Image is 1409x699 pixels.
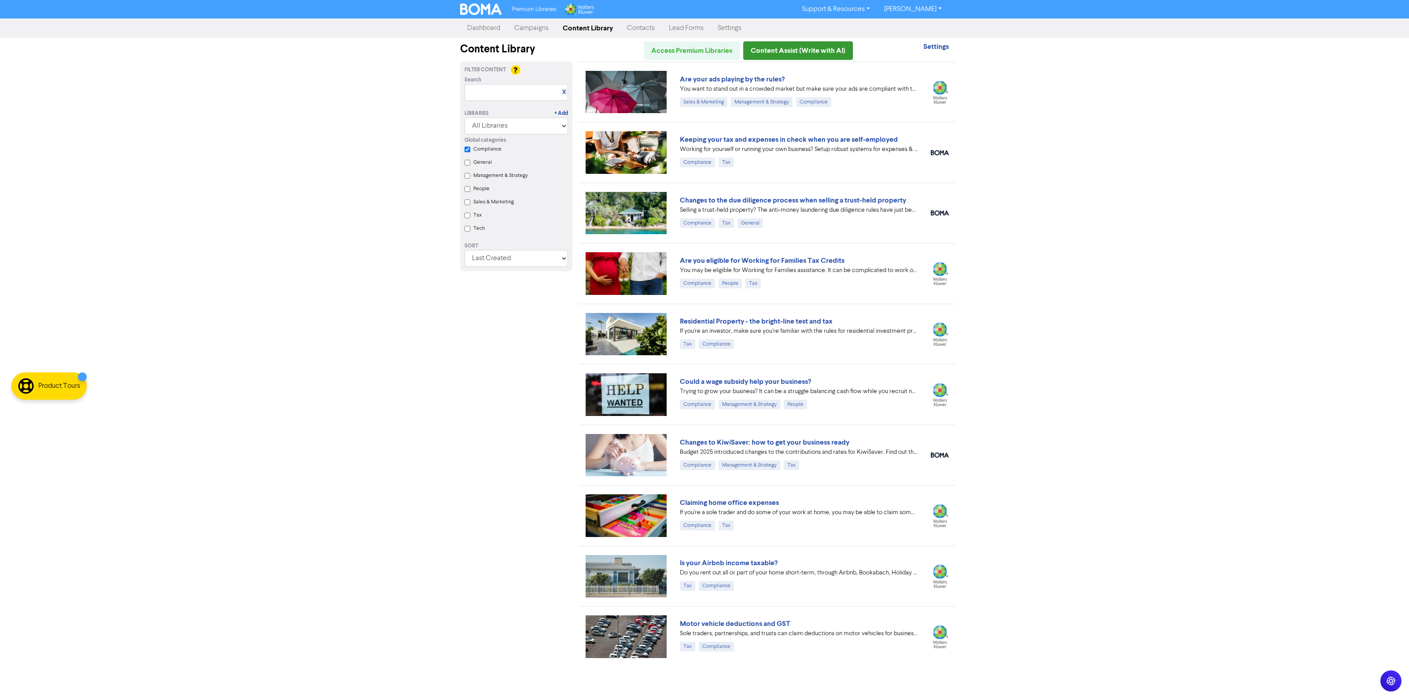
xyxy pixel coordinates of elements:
[680,327,918,336] div: If you're an investor, make sure you're familiar with the rules for residential investment proper...
[931,453,949,458] img: boma
[562,89,566,96] a: X
[1365,657,1409,699] iframe: Chat Widget
[784,400,807,409] div: People
[680,387,918,396] div: Trying to grow your business? It can be a struggle balancing cash flow while you recruit new staf...
[465,110,489,118] div: Libraries
[473,198,514,206] label: Sales & Marketing
[931,81,949,104] img: wolters_kluwer
[680,145,918,154] div: Working for yourself or running your own business? Setup robust systems for expenses & tax requir...
[743,41,853,60] a: Content Assist (Write with AI)
[680,438,849,447] a: Changes to KiwiSaver: how to get your business ready
[680,521,715,530] div: Compliance
[680,97,727,107] div: Sales & Marketing
[711,19,749,37] a: Settings
[745,279,761,288] div: Tax
[680,339,695,349] div: Tax
[719,158,734,167] div: Tax
[680,400,715,409] div: Compliance
[680,317,833,326] a: Residential Property - the bright-line test and tax
[473,172,528,180] label: Management & Strategy
[796,97,831,107] div: Compliance
[738,218,763,228] div: General
[680,642,695,651] div: Tax
[923,42,949,51] strong: Settings
[680,377,811,386] a: Could a wage subsidy help your business?
[465,66,568,74] div: Filter Content
[680,568,918,578] div: Do you rent out all or part of your home short-term, through Airbnb, Bookabach, Holiday Homes or ...
[662,19,711,37] a: Lead Forms
[507,19,556,37] a: Campaigns
[719,460,780,470] div: Management & Strategy
[556,19,620,37] a: Content Library
[784,460,799,470] div: Tax
[564,4,594,15] img: Wolters Kluwer
[931,504,949,527] img: wolters_kluwer
[699,581,734,591] div: Compliance
[931,625,949,648] img: wolters_kluwer
[680,85,918,94] div: You want to stand out in a crowded market but make sure your ads are compliant with the rules. Fi...
[473,224,485,232] label: Tech
[680,266,918,275] div: You may be eligible for Working for Families assistance. It can be complicated to work out your e...
[680,629,918,638] div: Sole traders, partnerships, and trusts can claim deductions on motor vehicles for business costs ...
[931,322,949,346] img: wolters_kluwer
[680,559,778,567] a: Is your Airbnb income taxable?
[465,76,481,84] span: Search
[512,7,557,12] span: Premium Libraries:
[460,19,507,37] a: Dashboard
[554,110,568,118] a: + Add
[644,41,740,60] a: Access Premium Libraries
[923,44,949,51] a: Settings
[931,383,949,406] img: wolters_kluwer
[699,642,734,651] div: Compliance
[719,521,734,530] div: Tax
[680,196,906,205] a: Changes to the due diligence process when selling a trust-held property
[877,2,949,16] a: [PERSON_NAME]
[680,158,715,167] div: Compliance
[473,158,492,166] label: General
[460,41,572,57] div: Content Library
[680,218,715,228] div: Compliance
[699,339,734,349] div: Compliance
[680,460,715,470] div: Compliance
[680,619,790,628] a: Motor vehicle deductions and GST
[931,210,949,216] img: boma
[473,145,502,153] label: Compliance
[465,136,568,144] div: Global categories
[460,4,502,15] img: BOMA Logo
[795,2,877,16] a: Support & Resources
[719,279,742,288] div: People
[620,19,662,37] a: Contacts
[931,564,949,588] img: wolters_kluwer
[473,211,482,219] label: Tax
[473,185,490,193] label: People
[731,97,793,107] div: Management & Strategy
[680,581,695,591] div: Tax
[680,206,918,215] div: Selling a trust-held property? The anti-money laundering due diligence rules have just been simpl...
[680,135,898,144] a: Keeping your tax and expenses in check when you are self-employed
[931,150,949,155] img: boma_accounting
[931,262,949,285] img: wolters_kluwer
[465,242,568,250] div: Sort
[680,448,918,457] div: Budget 2025 introduced changes to the contributions and rates for KiwiSaver. Find out the impact ...
[719,400,780,409] div: Management & Strategy
[680,508,918,517] div: If you’re a sole trader and do some of your work at home, you may be able to claim some of your h...
[680,279,715,288] div: Compliance
[680,75,785,84] a: Are your ads playing by the rules?
[719,218,734,228] div: Tax
[680,498,779,507] a: Claiming home office expenses
[680,256,845,265] a: Are you eligible for Working for Families Tax Credits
